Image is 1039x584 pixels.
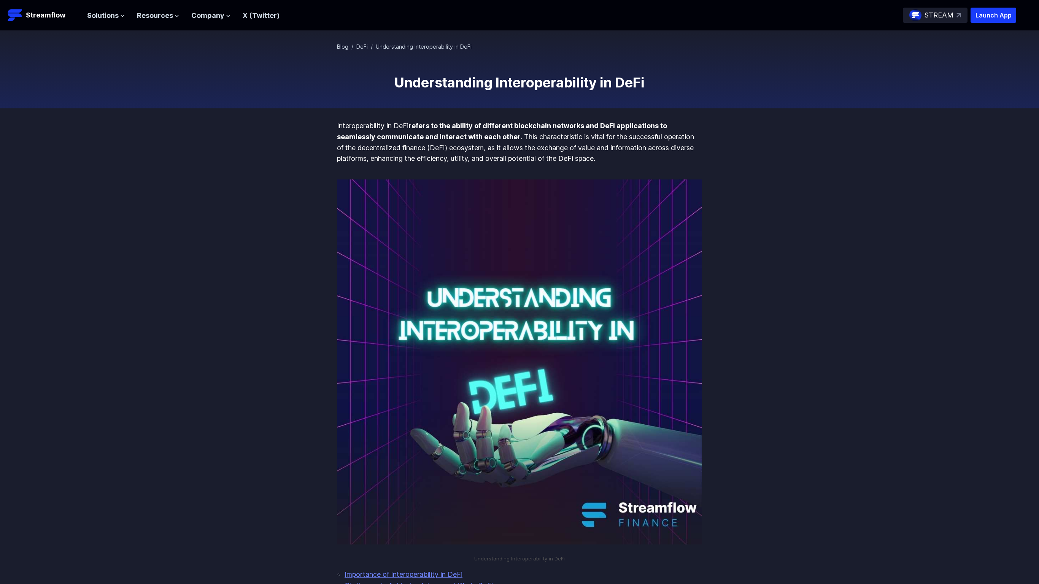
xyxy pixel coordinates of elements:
img: Streamflow Logo [8,8,23,23]
span: Company [191,10,224,21]
a: Streamflow [8,8,79,23]
button: Resources [137,10,179,21]
a: Importance of Interoperability in DeFi [345,570,462,578]
span: / [351,43,353,50]
h1: Understanding Interoperability in DeFi [337,75,702,90]
span: Solutions [87,10,119,21]
span: Understanding Interoperability in DeFi [376,43,472,50]
span: Resources [137,10,173,21]
p: Interoperability in DeFi . This characteristic is vital for the successful operation of the decen... [337,121,702,164]
a: Blog [337,43,348,50]
button: Solutions [87,10,125,21]
button: Company [191,10,230,21]
a: STREAM [903,8,968,23]
figcaption: Understanding Interoperability in DeFi [337,555,702,563]
a: X (Twitter) [243,11,280,19]
p: Streamflow [26,10,65,21]
a: DeFi [356,43,368,50]
img: top-right-arrow.svg [956,13,961,17]
img: streamflow-logo-circle.png [909,9,921,21]
strong: refers to the ability of different blockchain networks and DeFi applications to seamlessly commun... [337,122,667,141]
span: / [371,43,373,50]
img: Interoperability in DeFi [337,172,702,552]
p: STREAM [925,10,953,21]
button: Launch App [971,8,1016,23]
